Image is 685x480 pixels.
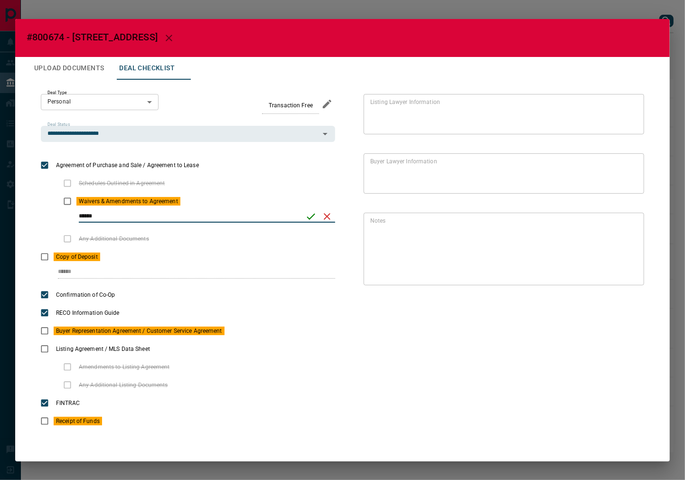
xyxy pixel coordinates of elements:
span: Amendments to Listing Agreement [76,363,172,371]
label: Deal Type [47,90,67,96]
span: Agreement of Purchase and Sale / Agreement to Lease [54,161,201,169]
button: save [303,208,319,225]
span: Receipt of Funds [54,417,102,425]
textarea: text field [370,157,634,189]
div: Personal [41,94,159,110]
button: Open [319,127,332,141]
span: Any Additional Documents [76,235,151,243]
label: Deal Status [47,122,70,128]
span: Waivers & Amendments to Agreement [76,197,180,206]
button: Upload Documents [27,57,112,80]
span: Buyer Representation Agreement / Customer Service Agreement [54,327,225,335]
input: checklist input [79,210,299,223]
textarea: text field [370,216,634,281]
button: cancel [319,208,335,225]
span: Listing Agreement / MLS Data Sheet [54,345,152,353]
span: Confirmation of Co-Op [54,291,117,299]
span: FINTRAC [54,399,82,407]
span: Schedules Outlined in Agreement [76,179,168,188]
button: edit [319,96,335,112]
span: #800674 - [STREET_ADDRESS] [27,31,158,43]
span: Any Additional Listing Documents [76,381,170,389]
span: Copy of Deposit [54,253,100,261]
textarea: text field [370,98,634,130]
input: checklist input [58,266,315,278]
button: Deal Checklist [112,57,182,80]
span: RECO Information Guide [54,309,122,317]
